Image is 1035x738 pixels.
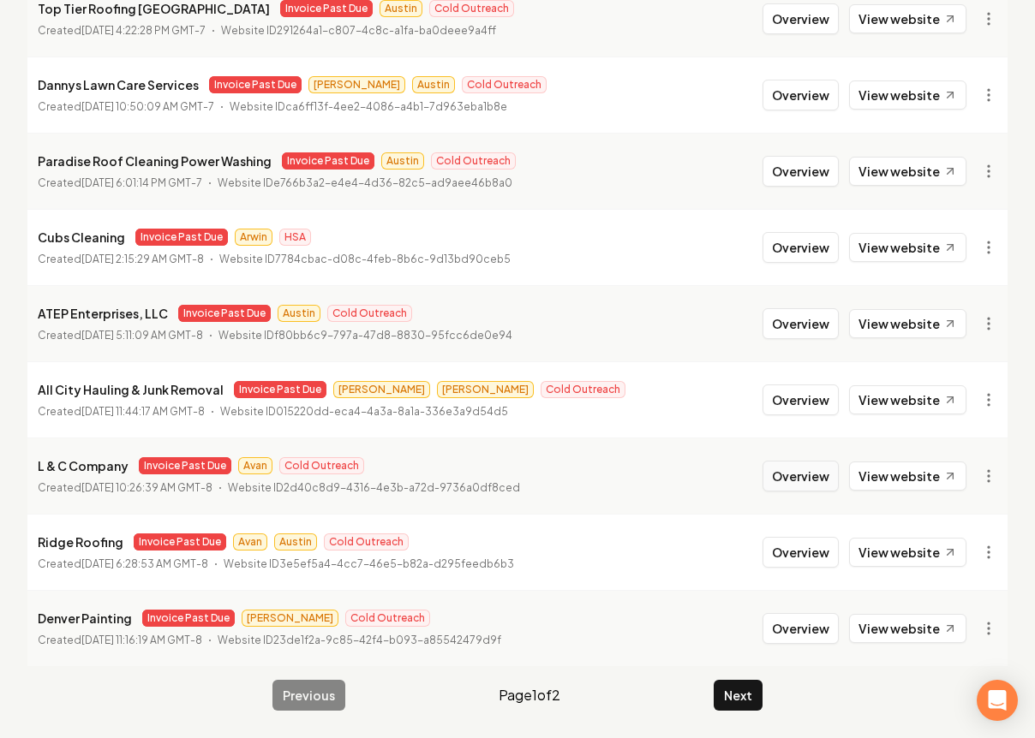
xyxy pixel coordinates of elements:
span: Invoice Past Due [209,76,302,93]
a: View website [849,157,966,186]
span: Cold Outreach [324,533,409,551]
a: View website [849,4,966,33]
time: [DATE] 6:28:53 AM GMT-8 [81,557,208,570]
button: Overview [763,461,839,491]
button: Overview [763,537,839,568]
button: Overview [763,80,839,110]
p: Created [38,479,212,497]
span: HSA [279,229,311,246]
button: Overview [763,384,839,415]
button: Next [714,680,763,711]
time: [DATE] 2:15:29 AM GMT-8 [81,253,204,265]
button: Overview [763,613,839,644]
span: Cold Outreach [431,152,516,170]
a: View website [849,309,966,338]
p: Website ID 015220dd-eca4-4a3a-8a1a-336e3a9d54d5 [220,403,508,420]
span: Invoice Past Due [178,305,271,322]
p: Created [38,632,202,649]
span: Invoice Past Due [142,610,235,627]
a: View website [849,385,966,414]
a: View website [849,461,966,491]
span: Invoice Past Due [135,229,228,246]
span: [PERSON_NAME] [308,76,405,93]
span: [PERSON_NAME] [333,381,430,398]
time: [DATE] 11:16:19 AM GMT-8 [81,634,202,646]
p: Website ID 291264a1-c807-4c8c-a1fa-ba0deee9a4ff [221,22,496,39]
p: Dannys Lawn Care Services [38,74,199,95]
span: Avan [233,533,267,551]
p: Cubs Cleaning [38,227,125,247]
button: Overview [763,308,839,339]
p: Website ID e766b3a2-e4e4-4d36-82c5-ad9aee46b8a0 [218,175,512,192]
button: Overview [763,156,839,187]
p: Created [38,251,204,268]
p: Website ID 7784cbac-d08c-4feb-8b6c-9d13bd90ceb5 [219,251,511,268]
time: [DATE] 5:11:09 AM GMT-8 [81,329,203,342]
span: Avan [238,457,272,474]
p: Created [38,327,203,344]
span: Cold Outreach [345,610,430,627]
span: [PERSON_NAME] [437,381,534,398]
time: [DATE] 10:50:09 AM GMT-7 [81,100,214,113]
span: Invoice Past Due [234,381,326,398]
time: [DATE] 6:01:14 PM GMT-7 [81,176,202,189]
span: Austin [381,152,424,170]
time: [DATE] 10:26:39 AM GMT-8 [81,481,212,494]
a: View website [849,614,966,643]
span: Invoice Past Due [139,457,231,474]
button: Overview [763,3,839,34]
p: Website ID ca6ff13f-4ee2-4086-a4b1-7d963eba1b8e [230,98,507,116]
button: Overview [763,232,839,263]
p: Paradise Roof Cleaning Power Washing [38,151,272,171]
time: [DATE] 4:22:28 PM GMT-7 [81,24,206,37]
p: All City Hauling & Junk Removal [38,379,224,400]
p: Created [38,175,202,192]
div: Open Intercom Messenger [977,680,1018,721]
span: Arwin [235,229,272,246]
p: Website ID 2d40c8d9-4316-4e3b-a72d-9736a0df8ced [228,479,520,497]
p: Created [38,403,205,420]
p: Website ID 23de1f2a-9c85-42f4-b093-a85542479d9f [218,632,501,649]
p: ATEP Enterprises, LLC [38,303,168,324]
p: L & C Company [38,455,129,476]
p: Created [38,98,214,116]
a: View website [849,80,966,110]
p: Ridge Roofing [38,532,123,552]
a: View website [849,233,966,262]
span: Cold Outreach [462,76,547,93]
p: Website ID 3e5ef5a4-4cc7-46e5-b82a-d295feedb6b3 [224,556,514,573]
span: Austin [412,76,455,93]
time: [DATE] 11:44:17 AM GMT-8 [81,405,205,418]
span: Cold Outreach [327,305,412,322]
span: Page 1 of 2 [499,685,560,705]
p: Website ID f80bb6c9-797a-47d8-8830-95fcc6de0e94 [218,327,512,344]
span: Cold Outreach [541,381,625,398]
span: Austin [274,533,317,551]
span: [PERSON_NAME] [242,610,338,627]
span: Invoice Past Due [134,533,226,551]
p: Created [38,22,206,39]
span: Cold Outreach [279,457,364,474]
a: View website [849,538,966,567]
p: Denver Painting [38,608,132,628]
span: Austin [278,305,320,322]
span: Invoice Past Due [282,152,374,170]
p: Created [38,556,208,573]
